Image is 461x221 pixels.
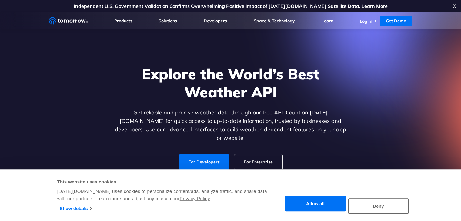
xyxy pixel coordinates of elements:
a: Products [114,18,132,24]
a: Space & Technology [254,18,295,24]
div: This website uses cookies [57,178,268,186]
a: For Enterprise [234,154,282,170]
a: Solutions [159,18,177,24]
a: Show details [60,204,92,213]
h1: Explore the World’s Best Weather API [114,65,348,101]
a: Get Demo [380,16,412,26]
a: Independent U.S. Government Validation Confirms Overwhelming Positive Impact of [DATE][DOMAIN_NAM... [74,3,388,9]
a: Learn [322,18,333,24]
button: Allow all [285,196,346,212]
a: Privacy Policy [180,196,210,201]
a: Developers [204,18,227,24]
button: Deny [348,198,409,214]
a: For Developers [179,154,229,170]
div: [DATE][DOMAIN_NAME] uses cookies to personalize content/ads, analyze traffic, and share data with... [57,188,268,202]
p: Get reliable and precise weather data through our free API. Count on [DATE][DOMAIN_NAME] for quic... [114,108,348,142]
a: Log In [360,18,372,24]
a: Home link [49,16,88,25]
